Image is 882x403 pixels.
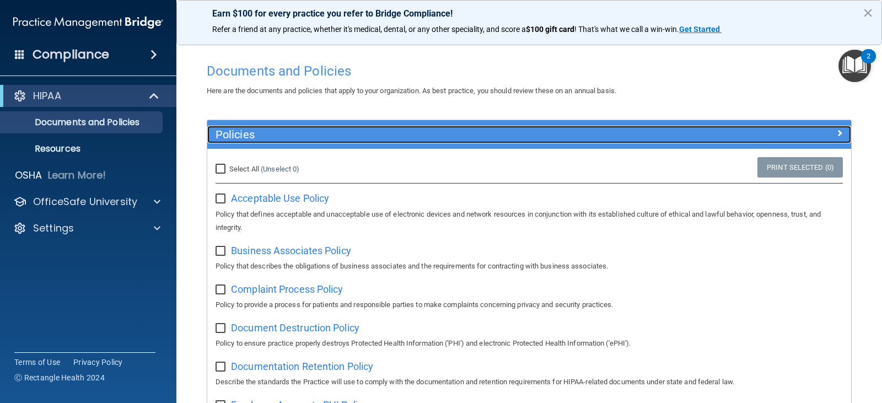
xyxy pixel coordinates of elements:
[679,25,722,34] a: Get Started
[7,143,158,154] p: Resources
[231,361,373,372] span: Documentation Retention Policy
[216,208,843,234] p: Policy that defines acceptable and unacceptable use of electronic devices and network resources i...
[212,25,526,34] span: Refer a friend at any practice, whether it's medical, dental, or any other speciality, and score a
[73,357,123,368] a: Privacy Policy
[216,126,843,143] a: Policies
[867,56,870,71] div: 2
[7,117,158,128] p: Documents and Policies
[216,375,843,389] p: Describe the standards the Practice will use to comply with the documentation and retention requi...
[15,169,42,182] p: OSHA
[13,222,160,235] a: Settings
[216,165,228,174] input: Select All (Unselect 0)
[231,245,351,256] span: Business Associates Policy
[574,25,679,34] span: ! That's what we call a win-win.
[216,128,682,141] h5: Policies
[679,25,720,34] strong: Get Started
[231,322,359,334] span: Document Destruction Policy
[13,195,160,208] a: OfficeSafe University
[13,89,160,103] a: HIPAA
[212,8,846,19] p: Earn $100 for every practice you refer to Bridge Compliance!
[231,192,329,204] span: Acceptable Use Policy
[14,372,105,383] span: Ⓒ Rectangle Health 2024
[33,47,109,62] h4: Compliance
[261,165,299,173] a: (Unselect 0)
[216,337,843,350] p: Policy to ensure practice properly destroys Protected Health Information ('PHI') and electronic P...
[863,4,873,22] button: Close
[33,195,137,208] p: OfficeSafe University
[13,12,163,34] img: PMB logo
[757,157,843,178] a: Print Selected (0)
[231,283,343,295] span: Complaint Process Policy
[216,260,843,273] p: Policy that describes the obligations of business associates and the requirements for contracting...
[48,169,106,182] p: Learn More!
[207,87,616,95] span: Here are the documents and policies that apply to your organization. As best practice, you should...
[207,64,852,78] h4: Documents and Policies
[229,165,259,173] span: Select All
[838,50,871,82] button: Open Resource Center, 2 new notifications
[33,222,74,235] p: Settings
[216,298,843,311] p: Policy to provide a process for patients and responsible parties to make complaints concerning pr...
[14,357,60,368] a: Terms of Use
[33,89,61,103] p: HIPAA
[526,25,574,34] strong: $100 gift card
